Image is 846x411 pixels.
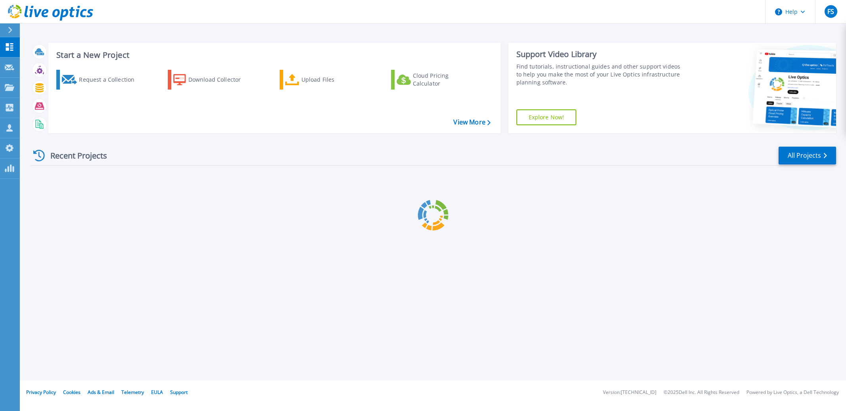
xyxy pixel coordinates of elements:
div: Find tutorials, instructional guides and other support videos to help you make the most of your L... [516,63,685,86]
a: Telemetry [121,389,144,396]
a: Cloud Pricing Calculator [391,70,480,90]
a: Request a Collection [56,70,145,90]
a: View More [453,119,490,126]
div: Upload Files [301,72,365,88]
a: Download Collector [168,70,256,90]
div: Cloud Pricing Calculator [413,72,476,88]
a: EULA [151,389,163,396]
li: © 2025 Dell Inc. All Rights Reserved [664,390,739,395]
a: Explore Now! [516,109,577,125]
div: Request a Collection [79,72,142,88]
div: Support Video Library [516,49,685,59]
a: Ads & Email [88,389,114,396]
li: Version: [TECHNICAL_ID] [603,390,656,395]
a: Upload Files [280,70,368,90]
div: Recent Projects [31,146,118,165]
a: Privacy Policy [26,389,56,396]
div: Download Collector [188,72,252,88]
a: Cookies [63,389,81,396]
h3: Start a New Project [56,51,490,59]
a: Support [170,389,188,396]
span: FS [827,8,834,15]
a: All Projects [779,147,836,164]
li: Powered by Live Optics, a Dell Technology [746,390,839,395]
